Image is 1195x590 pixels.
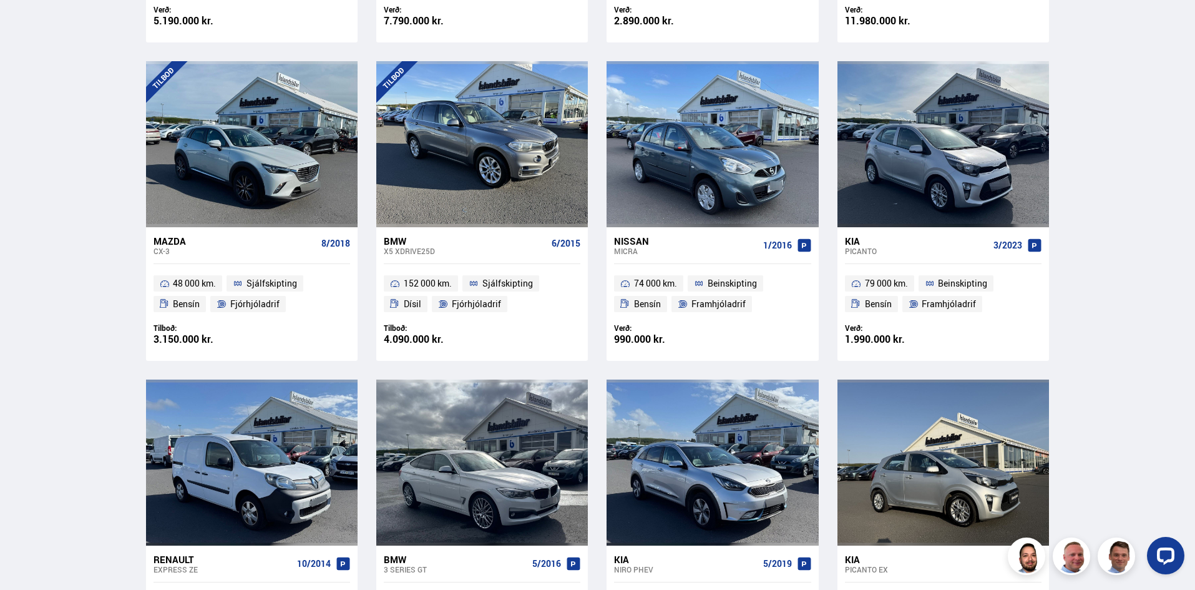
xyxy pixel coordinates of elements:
[845,16,944,26] div: 11.980.000 kr.
[404,297,421,312] span: Dísil
[1137,532,1189,584] iframe: LiveChat chat widget
[922,297,976,312] span: Framhjóladrif
[173,297,200,312] span: Bensín
[845,323,944,333] div: Verð:
[154,334,252,345] div: 3.150.000 kr.
[154,323,252,333] div: Tilboð:
[173,276,216,291] span: 48 000 km.
[384,323,482,333] div: Tilboð:
[384,235,547,247] div: BMW
[614,554,758,565] div: Kia
[938,276,987,291] span: Beinskipting
[614,565,758,574] div: Niro PHEV
[845,235,988,247] div: Kia
[297,559,331,569] span: 10/2014
[845,247,988,255] div: Picanto
[845,334,944,345] div: 1.990.000 kr.
[1010,539,1047,577] img: nhp88E3Fdnt1Opn2.png
[146,227,358,361] a: Mazda CX-3 8/2018 48 000 km. Sjálfskipting Bensín Fjórhjóladrif Tilboð: 3.150.000 kr.
[321,238,350,248] span: 8/2018
[1055,539,1092,577] img: siFngHWaQ9KaOqBr.png
[845,5,944,14] div: Verð:
[614,323,713,333] div: Verð:
[154,5,252,14] div: Verð:
[763,240,792,250] span: 1/2016
[154,554,292,565] div: Renault
[452,297,501,312] span: Fjórhjóladrif
[614,235,758,247] div: Nissan
[482,276,533,291] span: Sjálfskipting
[634,297,661,312] span: Bensín
[865,297,892,312] span: Bensín
[154,247,316,255] div: CX-3
[607,227,818,361] a: Nissan Micra 1/2016 74 000 km. Beinskipting Bensín Framhjóladrif Verð: 990.000 kr.
[837,227,1049,361] a: Kia Picanto 3/2023 79 000 km. Beinskipting Bensín Framhjóladrif Verð: 1.990.000 kr.
[614,247,758,255] div: Micra
[384,247,547,255] div: X5 XDRIVE25D
[384,16,482,26] div: 7.790.000 kr.
[384,565,527,574] div: 3 series GT
[246,276,297,291] span: Sjálfskipting
[691,297,746,312] span: Framhjóladrif
[614,334,713,345] div: 990.000 kr.
[845,554,1008,565] div: Kia
[154,565,292,574] div: Express ZE
[384,334,482,345] div: 4.090.000 kr.
[614,5,713,14] div: Verð:
[708,276,757,291] span: Beinskipting
[614,16,713,26] div: 2.890.000 kr.
[552,238,580,248] span: 6/2015
[763,559,792,569] span: 5/2019
[154,235,316,247] div: Mazda
[634,276,677,291] span: 74 000 km.
[993,240,1022,250] span: 3/2023
[404,276,452,291] span: 152 000 km.
[845,565,1008,574] div: Picanto EX
[154,16,252,26] div: 5.190.000 kr.
[384,5,482,14] div: Verð:
[1100,539,1137,577] img: FbJEzSuNWCJXmdc-.webp
[376,227,588,361] a: BMW X5 XDRIVE25D 6/2015 152 000 km. Sjálfskipting Dísil Fjórhjóladrif Tilboð: 4.090.000 kr.
[230,297,280,312] span: Fjórhjóladrif
[532,559,561,569] span: 5/2016
[865,276,908,291] span: 79 000 km.
[384,554,527,565] div: BMW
